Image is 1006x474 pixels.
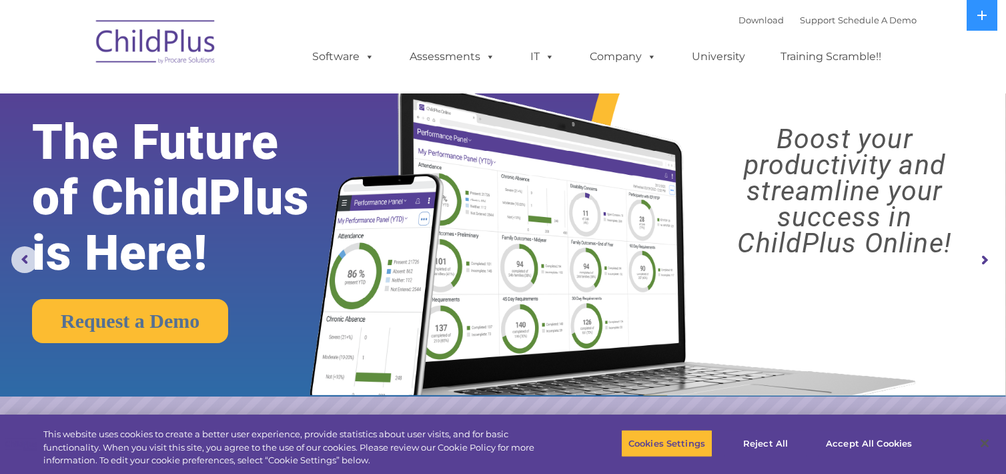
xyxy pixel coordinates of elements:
div: This website uses cookies to create a better user experience, provide statistics about user visit... [43,428,553,467]
a: Support [800,15,835,25]
font: | [738,15,917,25]
a: University [678,43,759,70]
button: Close [970,429,999,458]
button: Reject All [724,429,807,457]
a: Assessments [396,43,508,70]
rs-layer: The Future of ChildPlus is Here! [32,115,354,281]
span: Last name [185,88,226,98]
a: Schedule A Demo [838,15,917,25]
button: Cookies Settings [621,429,712,457]
img: ChildPlus by Procare Solutions [89,11,223,77]
rs-layer: Boost your productivity and streamline your success in ChildPlus Online! [695,126,994,256]
a: Software [299,43,388,70]
a: Training Scramble!! [767,43,895,70]
a: Company [576,43,670,70]
span: Phone number [185,143,242,153]
a: Request a Demo [32,299,228,343]
a: IT [517,43,568,70]
a: Download [738,15,784,25]
button: Accept All Cookies [819,429,919,457]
